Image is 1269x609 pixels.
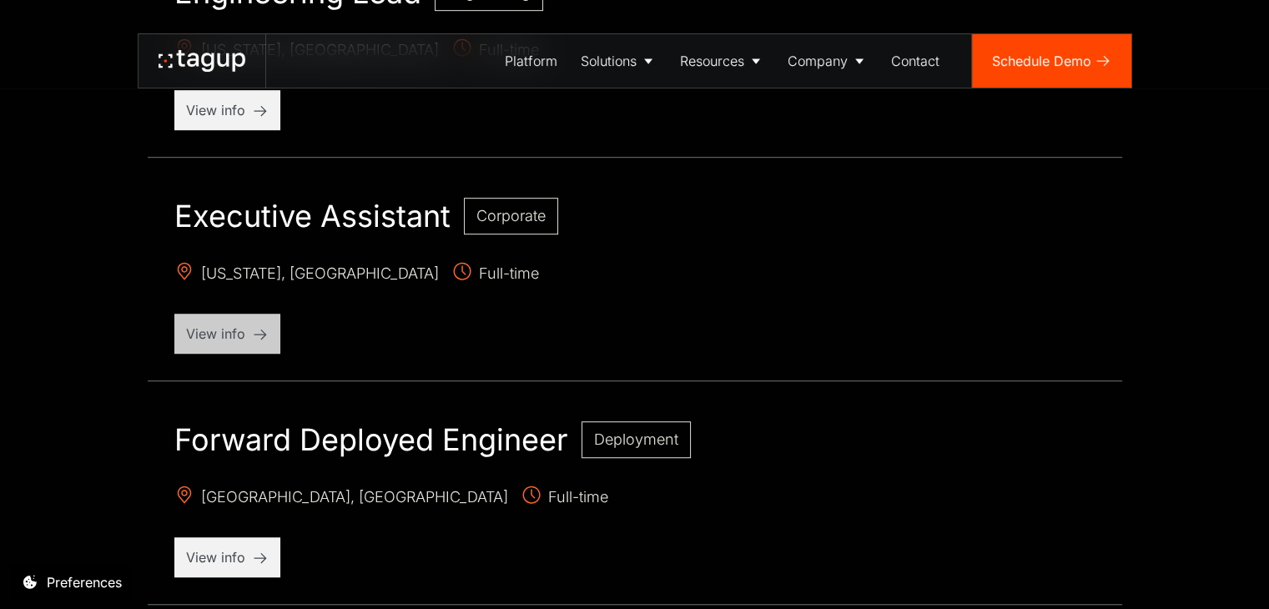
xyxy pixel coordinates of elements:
h2: Executive Assistant [174,198,451,234]
p: View info [186,324,269,344]
a: Contact [879,34,951,88]
p: View info [186,547,269,567]
span: [US_STATE], [GEOGRAPHIC_DATA] [174,261,439,287]
span: Full-time [521,485,608,511]
a: Solutions [569,34,668,88]
div: Solutions [581,51,637,71]
div: Company [788,51,848,71]
a: Platform [493,34,569,88]
a: Company [776,34,879,88]
a: Schedule Demo [972,34,1131,88]
a: Resources [668,34,776,88]
div: Preferences [47,572,122,592]
div: Schedule Demo [992,51,1091,71]
h2: Forward Deployed Engineer [174,421,568,458]
span: Deployment [594,430,678,448]
div: Platform [505,51,557,71]
div: Resources [680,51,744,71]
span: Full-time [452,261,539,287]
div: Contact [891,51,939,71]
span: [GEOGRAPHIC_DATA], [GEOGRAPHIC_DATA] [174,485,508,511]
span: Corporate [476,207,546,224]
p: View info [186,100,269,120]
